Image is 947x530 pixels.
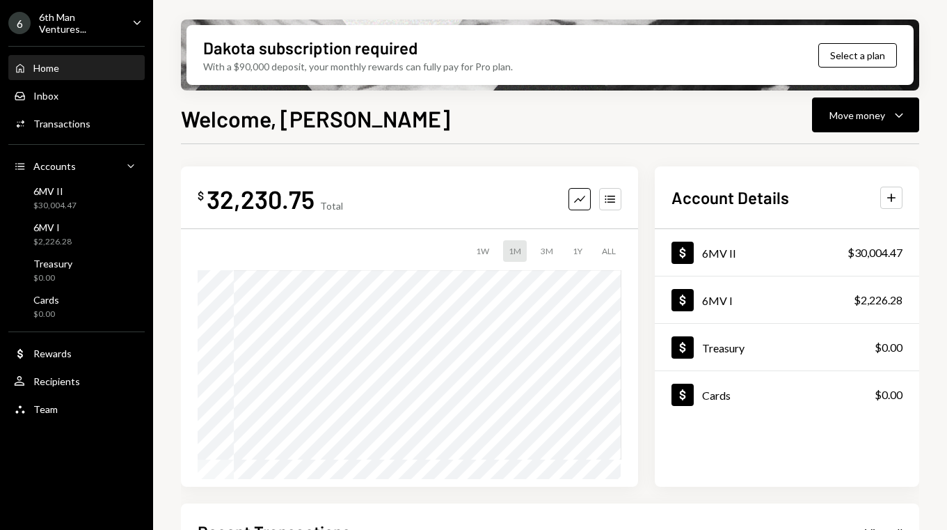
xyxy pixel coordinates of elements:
[8,341,145,366] a: Rewards
[8,368,145,393] a: Recipients
[181,104,450,132] h1: Welcome, [PERSON_NAME]
[33,118,90,130] div: Transactions
[8,181,145,215] a: 6MV II$30,004.47
[702,341,745,354] div: Treasury
[8,290,145,323] a: Cards$0.00
[812,98,919,132] button: Move money
[655,371,919,418] a: Cards$0.00
[702,247,736,260] div: 6MV II
[203,36,417,59] div: Dakota subscription required
[596,240,621,262] div: ALL
[8,217,145,251] a: 6MV I$2,226.28
[33,375,80,387] div: Recipients
[33,236,72,248] div: $2,226.28
[8,12,31,34] div: 6
[8,83,145,108] a: Inbox
[33,403,58,415] div: Team
[470,240,495,262] div: 1W
[8,153,145,178] a: Accounts
[875,339,902,356] div: $0.00
[203,59,513,74] div: With a $90,000 deposit, your monthly rewards can fully pay for Pro plan.
[671,186,789,209] h2: Account Details
[818,43,897,68] button: Select a plan
[33,200,77,212] div: $30,004.47
[702,294,733,307] div: 6MV I
[33,258,72,270] div: Treasury
[320,200,343,212] div: Total
[39,11,121,35] div: 6th Man Ventures...
[875,387,902,403] div: $0.00
[198,189,204,203] div: $
[655,229,919,276] a: 6MV II$30,004.47
[33,221,72,233] div: 6MV I
[8,396,145,421] a: Team
[33,62,59,74] div: Home
[655,324,919,371] a: Treasury$0.00
[8,111,145,136] a: Transactions
[567,240,588,262] div: 1Y
[33,294,59,306] div: Cards
[33,348,72,359] div: Rewards
[8,55,145,80] a: Home
[829,108,885,123] div: Move money
[503,240,527,262] div: 1M
[702,389,731,402] div: Cards
[33,272,72,284] div: $0.00
[207,183,315,215] div: 32,230.75
[655,276,919,323] a: 6MV I$2,226.28
[535,240,559,262] div: 3M
[847,244,902,261] div: $30,004.47
[33,185,77,197] div: 6MV II
[33,90,58,102] div: Inbox
[854,292,902,309] div: $2,226.28
[33,309,59,320] div: $0.00
[33,160,76,172] div: Accounts
[8,254,145,287] a: Treasury$0.00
